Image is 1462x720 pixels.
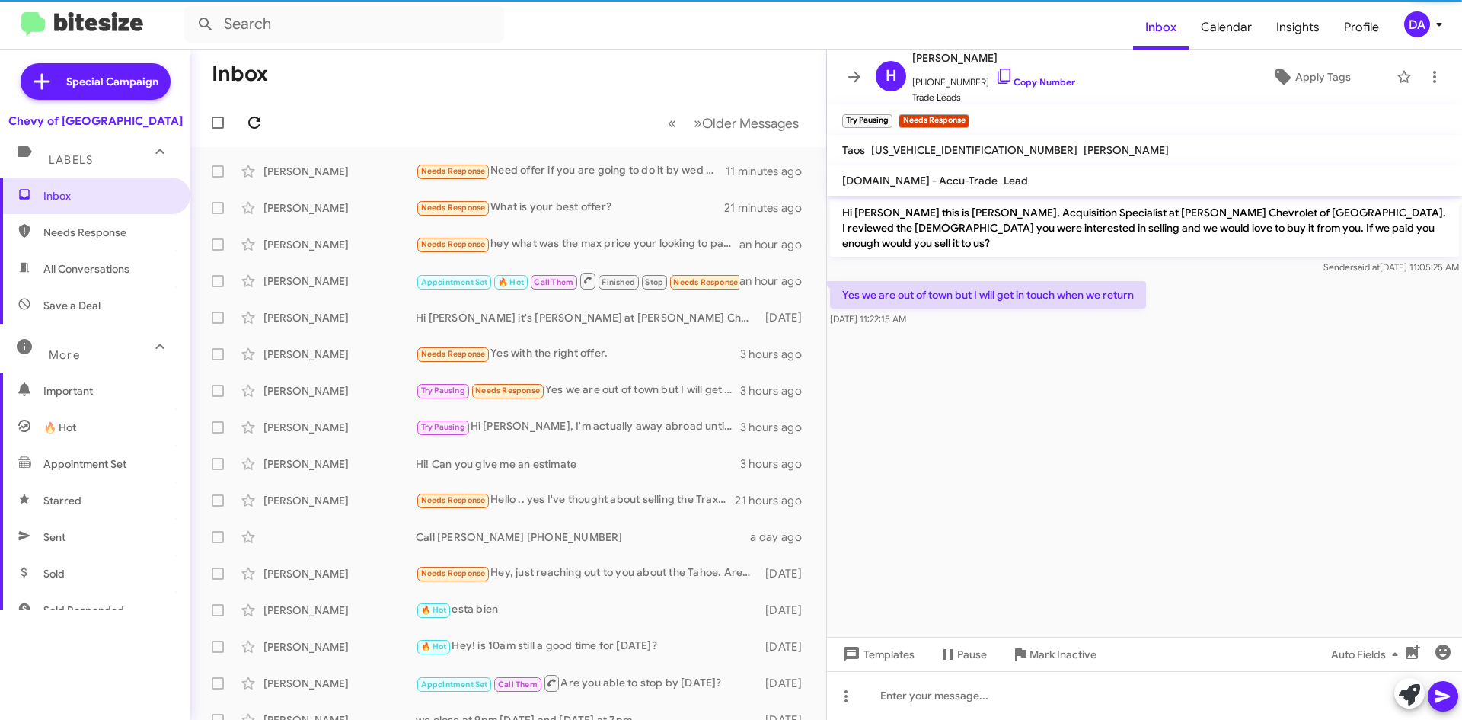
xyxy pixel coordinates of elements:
[694,114,702,133] span: »
[1323,261,1459,273] span: Sender [DATE] 11:05:25 AM
[1233,63,1389,91] button: Apply Tags
[886,64,897,88] span: H
[726,164,814,179] div: 11 minutes ago
[1319,641,1416,668] button: Auto Fields
[416,418,740,436] div: Hi [PERSON_NAME], I'm actually away abroad until December now. We will reach back then
[416,601,758,619] div: esta bien
[1004,174,1028,187] span: Lead
[871,143,1077,157] span: [US_VEHICLE_IDENTIFICATION_NUMBER]
[43,420,76,435] span: 🔥 Hot
[8,114,183,129] div: Chevy of [GEOGRAPHIC_DATA]
[43,261,129,277] span: All Conversations
[416,638,758,655] div: Hey! is 10am still a good time for [DATE]?
[421,680,488,690] span: Appointment Set
[416,456,740,472] div: Hi! Can you give me an estimate
[842,143,865,157] span: Taos
[995,76,1075,88] a: Copy Number
[758,310,814,325] div: [DATE]
[668,114,676,133] span: «
[1133,5,1189,50] a: Inbox
[263,456,416,472] div: [PERSON_NAME]
[758,566,814,581] div: [DATE]
[899,114,969,128] small: Needs Response
[659,107,808,139] nav: Page navigation example
[673,277,738,287] span: Needs Response
[1404,11,1430,37] div: DA
[740,347,814,362] div: 3 hours ago
[830,199,1459,257] p: Hi [PERSON_NAME] this is [PERSON_NAME], Acquisition Specialist at [PERSON_NAME] Chevrolet of [GEO...
[702,115,799,132] span: Older Messages
[263,676,416,691] div: [PERSON_NAME]
[416,382,740,399] div: Yes we are out of town but I will get in touch when we return
[830,281,1146,309] p: Yes we are out of town but I will get in touch when we return
[912,49,1075,67] span: [PERSON_NAME]
[750,530,814,545] div: a day ago
[1264,5,1332,50] a: Insights
[1189,5,1264,50] span: Calendar
[927,641,999,668] button: Pause
[263,274,416,289] div: [PERSON_NAME]
[1331,641,1404,668] span: Auto Fields
[21,63,171,100] a: Special Campaign
[421,349,486,359] span: Needs Response
[43,188,173,203] span: Inbox
[735,493,814,508] div: 21 hours ago
[416,674,758,693] div: Are you able to stop by [DATE]?
[839,641,915,668] span: Templates
[421,239,486,249] span: Needs Response
[912,90,1075,105] span: Trade Leads
[43,225,173,240] span: Needs Response
[263,639,416,654] div: [PERSON_NAME]
[263,603,416,618] div: [PERSON_NAME]
[421,166,486,176] span: Needs Response
[724,200,814,216] div: 21 minutes ago
[263,237,416,252] div: [PERSON_NAME]
[421,386,465,395] span: Try Pausing
[416,199,724,216] div: What is your best offer?
[957,641,987,668] span: Pause
[49,153,93,167] span: Labels
[43,383,173,398] span: Important
[740,383,814,398] div: 3 hours ago
[416,271,739,290] div: Si una pregunta el banco seva poner en contacto con migo pasa los pagos oh yo tengo que llenarles...
[416,530,750,545] div: Call [PERSON_NAME] [PHONE_NUMBER]
[416,565,758,582] div: Hey, just reaching out to you about the Tahoe. Are you still interested?
[421,277,488,287] span: Appointment Set
[263,383,416,398] div: [PERSON_NAME]
[659,107,685,139] button: Previous
[739,237,814,252] div: an hour ago
[758,639,814,654] div: [DATE]
[1332,5,1391,50] a: Profile
[416,310,758,325] div: Hi [PERSON_NAME] it's [PERSON_NAME] at [PERSON_NAME] Chevrolet of [GEOGRAPHIC_DATA]. Just wanted ...
[498,680,538,690] span: Call Them
[645,277,663,287] span: Stop
[421,568,486,578] span: Needs Response
[999,641,1109,668] button: Mark Inactive
[212,62,268,86] h1: Inbox
[43,298,101,313] span: Save a Deal
[534,277,573,287] span: Call Them
[1084,143,1169,157] span: [PERSON_NAME]
[184,6,504,43] input: Search
[830,313,906,325] span: [DATE] 11:22:15 AM
[263,566,416,581] div: [PERSON_NAME]
[263,493,416,508] div: [PERSON_NAME]
[740,456,814,472] div: 3 hours ago
[43,456,126,472] span: Appointment Set
[1295,63,1351,91] span: Apply Tags
[263,310,416,325] div: [PERSON_NAME]
[421,495,486,505] span: Needs Response
[421,422,465,432] span: Try Pausing
[421,605,447,615] span: 🔥 Hot
[416,345,740,363] div: Yes with the right offer.
[263,420,416,435] div: [PERSON_NAME]
[421,203,486,213] span: Needs Response
[1391,11,1445,37] button: DA
[263,347,416,362] div: [PERSON_NAME]
[43,530,65,545] span: Sent
[475,386,540,395] span: Needs Response
[739,274,814,289] div: an hour ago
